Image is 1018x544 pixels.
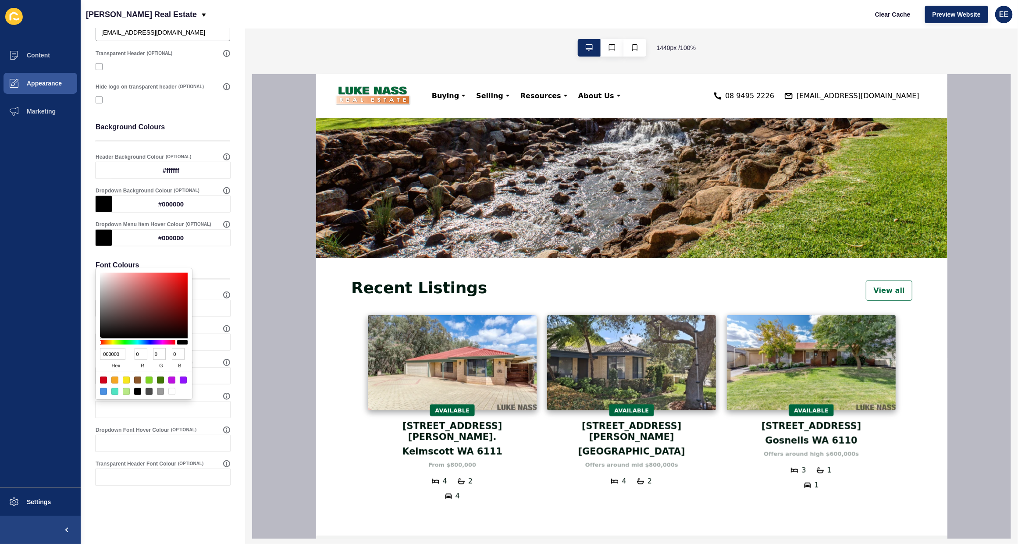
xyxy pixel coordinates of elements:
label: Hide logo on transparent header [96,83,177,90]
p: 1 [498,406,502,416]
span: (OPTIONAL) [178,84,204,90]
label: Header Background Colour [96,153,164,160]
div: #4A4A4A [146,388,153,395]
div: About Us [257,18,305,26]
p: From $800,000 [112,387,160,395]
a: 08 9495 2226 [398,18,458,26]
div: #9013FE [180,377,187,384]
div: #417505 [157,377,164,384]
div: Buying [110,18,155,26]
div: #B8E986 [123,388,130,395]
span: [EMAIL_ADDRESS][DOMAIN_NAME] [481,17,603,27]
img: Listing image [411,241,580,336]
h4: [STREET_ADDRESS][PERSON_NAME] [231,347,400,369]
div: Selling [155,18,199,26]
a: [STREET_ADDRESS][PERSON_NAME] [GEOGRAPHIC_DATA] [231,347,400,383]
div: #000000 [112,196,230,212]
h4: [GEOGRAPHIC_DATA] [231,372,400,383]
span: (OPTIONAL) [178,461,203,467]
span: EE [999,10,1008,19]
span: 08 9495 2226 [409,17,458,27]
label: Dropdown Background Colour [96,187,172,194]
p: Offers around high $600,000s [448,376,543,384]
a: [STREET_ADDRESS][PERSON_NAME]. Kelmscott WA 6111 [52,347,221,383]
p: 2 [331,402,336,412]
span: (OPTIONAL) [166,154,191,160]
div: Resources [199,18,257,26]
h4: [STREET_ADDRESS] [445,347,545,358]
span: (OPTIONAL) [171,427,196,433]
img: logo [18,11,96,33]
div: #ffffff [112,162,230,178]
span: 1440 px / 100 % [657,43,696,52]
label: Transparent Header Font Colour [96,460,176,467]
div: #4A90E2 [100,388,107,395]
p: 4 [126,402,131,412]
div: #000000 [112,230,230,246]
h4: Kelmscott WA 6111 [52,372,221,383]
p: Background Colours [96,117,230,138]
h4: Gosnells WA 6110 [445,361,545,372]
span: (OPTIONAL) [174,188,199,194]
div: #7ED321 [146,377,153,384]
p: 2 [152,402,157,412]
p: 3 [485,391,490,402]
div: #F8E71C [123,377,130,384]
div: #F5A623 [111,377,118,384]
div: #FFFFFF [168,388,175,395]
div: #8B572A [134,377,141,384]
span: Resources [204,18,245,26]
span: (OPTIONAL) [185,221,211,228]
div: #50E3C2 [111,388,118,395]
p: 4 [306,402,310,412]
span: (OPTIONAL) [147,50,172,57]
span: Preview Website [933,10,981,19]
a: View all [550,206,596,227]
button: Preview Website [925,6,988,23]
p: 4 [139,417,144,427]
h4: [STREET_ADDRESS][PERSON_NAME]. [52,347,221,369]
a: [STREET_ADDRESS] Gosnells WA 6110 [445,347,545,372]
div: Available [114,330,159,342]
p: Offers around mid $800,000s [269,387,362,395]
p: Font Colours [96,255,230,276]
div: #D0021B [100,377,107,384]
div: Available [293,330,338,342]
label: Dropdown Font Hover Colour [96,427,169,434]
label: Transparent Header [96,50,145,57]
span: hex [100,360,132,372]
p: 1 [511,391,515,402]
span: b [172,360,188,372]
label: Dropdown Menu Item Hover Colour [96,221,184,228]
div: #000000 [134,388,141,395]
span: r [135,360,150,372]
span: Clear Cache [875,10,911,19]
div: #BD10E0 [168,377,175,384]
span: About Us [262,18,298,26]
div: Available [473,330,518,342]
span: Selling [160,18,187,26]
a: [EMAIL_ADDRESS][DOMAIN_NAME] [469,18,603,26]
span: g [153,360,169,372]
button: Clear Cache [868,6,918,23]
p: [PERSON_NAME] Real Estate [86,4,197,25]
img: Listing image [231,241,400,336]
span: Buying [116,18,143,26]
h2: Recent Listings [35,205,171,223]
img: Listing image [52,241,221,336]
div: #9B9B9B [157,388,164,395]
a: logo [18,2,96,42]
